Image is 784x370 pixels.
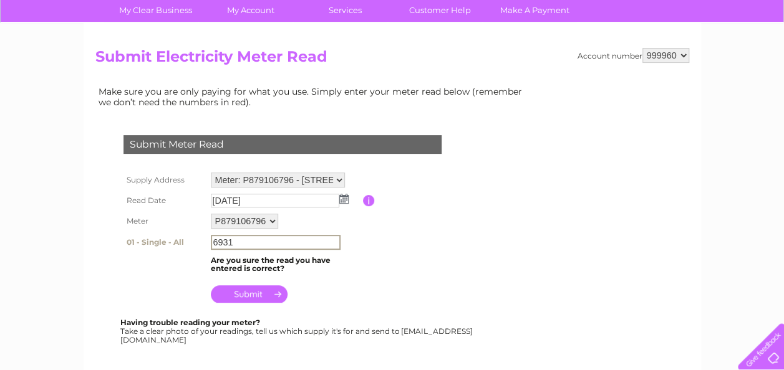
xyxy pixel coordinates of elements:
a: Telecoms [631,53,668,62]
a: Energy [596,53,623,62]
a: Log out [743,53,772,62]
a: Water [564,53,588,62]
h2: Submit Electricity Meter Read [95,48,689,72]
img: ... [339,194,349,204]
a: Blog [675,53,694,62]
div: Take a clear photo of your readings, tell us which supply it's for and send to [EMAIL_ADDRESS][DO... [120,318,475,344]
b: Having trouble reading your meter? [120,318,260,327]
td: Make sure you are only paying for what you use. Simply enter your meter read below (remember we d... [95,83,532,110]
a: Contact [701,53,732,62]
a: 0333 014 3131 [549,6,635,22]
th: Read Date [120,191,208,211]
div: Submit Meter Read [123,135,442,154]
input: Information [363,195,375,206]
img: logo.png [27,32,91,70]
th: 01 - Single - All [120,232,208,253]
td: Are you sure the read you have entered is correct? [208,253,363,277]
div: Account number [578,48,689,63]
th: Supply Address [120,169,208,191]
th: Meter [120,211,208,232]
input: Submit [211,285,288,303]
div: Clear Business is a trading name of Verastar Limited (registered in [GEOGRAPHIC_DATA] No. 3667643... [98,7,687,60]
